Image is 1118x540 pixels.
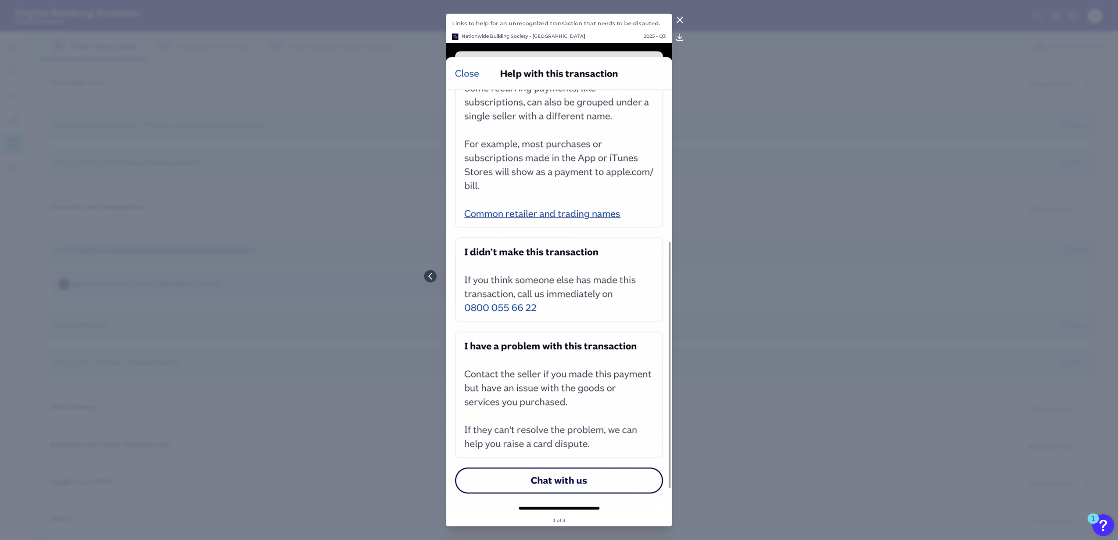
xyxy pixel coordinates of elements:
img: NW-UK-Q3-25-RC-MOS-secure-dispute-002.png [446,43,672,514]
p: Nationwide Building Society - [GEOGRAPHIC_DATA] [452,33,585,40]
footer: 3 of 3 [550,514,568,526]
p: Links to help for an unrecognized transaction that needs to be disputed. [452,20,666,27]
button: Open Resource Center, 1 new notification [1092,514,1114,536]
img: Nationwide Building Society [452,34,458,40]
p: 2025 - Q3 [644,33,666,40]
div: 1 [1091,519,1095,529]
